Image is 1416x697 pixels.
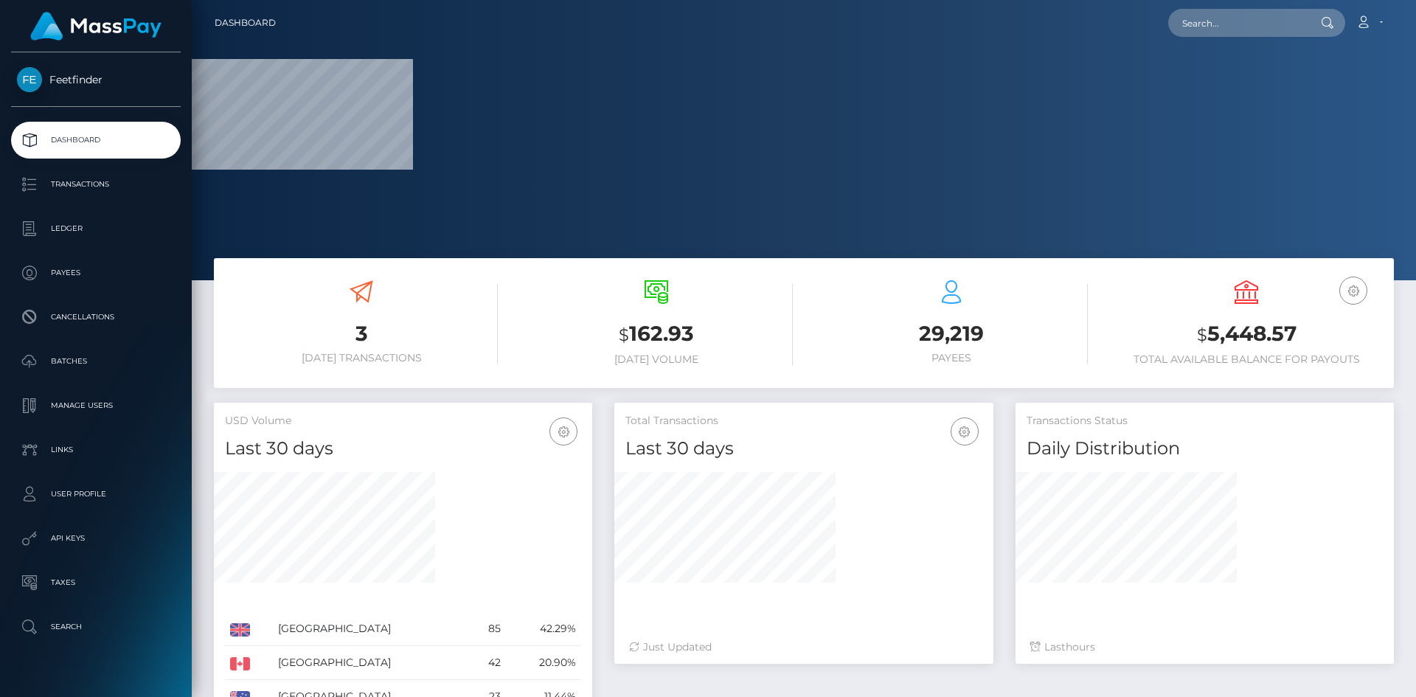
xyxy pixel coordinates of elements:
img: MassPay Logo [30,12,162,41]
h6: Payees [815,352,1088,364]
p: User Profile [17,483,175,505]
p: API Keys [17,527,175,549]
a: Ledger [11,210,181,247]
a: Batches [11,343,181,380]
div: Last hours [1030,639,1379,655]
p: Links [17,439,175,461]
a: Search [11,608,181,645]
h4: Last 30 days [625,436,982,462]
td: 42.29% [506,612,581,646]
a: Cancellations [11,299,181,336]
h6: Total Available Balance for Payouts [1110,353,1383,366]
h5: Total Transactions [625,414,982,429]
img: CA.png [230,657,250,670]
small: $ [619,325,629,345]
a: Manage Users [11,387,181,424]
a: Dashboard [215,7,276,38]
img: GB.png [230,623,250,637]
a: Links [11,431,181,468]
p: Search [17,616,175,638]
p: Transactions [17,173,175,195]
h5: Transactions Status [1027,414,1383,429]
p: Cancellations [17,306,175,328]
p: Ledger [17,218,175,240]
p: Batches [17,350,175,372]
h5: USD Volume [225,414,581,429]
p: Manage Users [17,395,175,417]
input: Search... [1168,9,1307,37]
h6: [DATE] Volume [520,353,793,366]
h3: 29,219 [815,319,1088,348]
span: Feetfinder [11,73,181,86]
h4: Daily Distribution [1027,436,1383,462]
h3: 5,448.57 [1110,319,1383,350]
a: User Profile [11,476,181,513]
td: 85 [470,612,506,646]
td: 20.90% [506,646,581,680]
a: Dashboard [11,122,181,159]
p: Dashboard [17,129,175,151]
p: Taxes [17,572,175,594]
a: Taxes [11,564,181,601]
h3: 3 [225,319,498,348]
td: 42 [470,646,506,680]
img: Feetfinder [17,67,42,92]
a: API Keys [11,520,181,557]
a: Payees [11,254,181,291]
small: $ [1197,325,1207,345]
td: [GEOGRAPHIC_DATA] [273,612,469,646]
div: Just Updated [629,639,978,655]
a: Transactions [11,166,181,203]
h3: 162.93 [520,319,793,350]
p: Payees [17,262,175,284]
h4: Last 30 days [225,436,581,462]
h6: [DATE] Transactions [225,352,498,364]
td: [GEOGRAPHIC_DATA] [273,646,469,680]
